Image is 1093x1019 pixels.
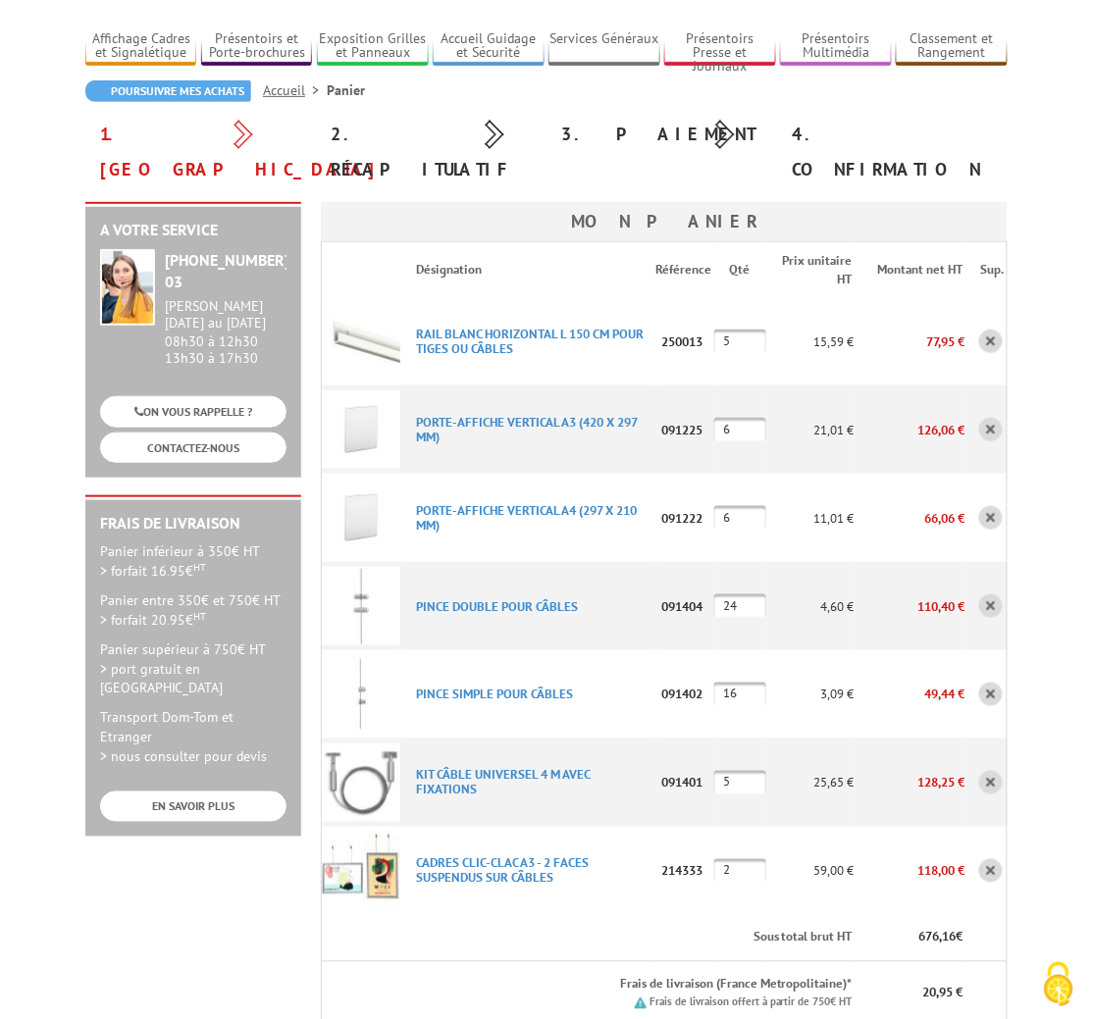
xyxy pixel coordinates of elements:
[322,655,400,734] img: PINCE SIMPLE POUR CâBLES
[870,929,963,947] p: €
[165,250,289,292] strong: [PHONE_NUMBER] 03
[400,915,855,961] th: Sous total brut HT
[780,30,891,63] a: Présentoirs Multimédia
[433,30,544,63] a: Accueil Guidage et Sécurité
[766,854,855,889] p: 59,00 €
[100,639,286,698] p: Panier supérieur à 750€ HT
[714,242,766,298] th: Qté
[100,541,286,581] p: Panier inférieur à 350€ HT
[100,660,223,697] span: > port gratuit en [GEOGRAPHIC_DATA]
[100,611,206,629] span: > forfait 20.95€
[766,325,855,359] p: 15,59 €
[1034,960,1083,1009] img: Cookies (fenêtre modale)
[100,562,206,580] span: > forfait 16.95€
[100,791,286,822] a: EN SAVOIR PLUS
[327,80,365,100] li: Panier
[85,80,251,102] a: Poursuivre mes achats
[656,766,714,800] p: 091401
[656,678,714,712] p: 091402
[546,117,777,152] div: 3. Paiement
[656,261,712,280] p: Référence
[766,501,855,535] p: 11,01 €
[165,298,286,331] div: [PERSON_NAME][DATE] au [DATE]
[664,30,775,63] a: Présentoirs Presse et Journaux
[416,502,637,534] a: PORTE-AFFICHE VERTICAL A4 (297 X 210 MM)
[322,302,400,381] img: RAIL BLANC HORIZONTAL L 150 CM POUR TIGES OU CâBLES
[656,325,714,359] p: 250013
[656,413,714,447] p: 091225
[100,396,286,427] a: ON VOUS RAPPELLE ?
[923,985,963,1001] span: 20,95 €
[855,501,965,535] p: 66,06 €
[193,560,206,574] sup: HT
[322,479,400,557] img: PORTE-AFFICHE VERTICAL A4 (297 X 210 MM)
[322,743,400,822] img: KIT CâBLE UNIVERSEL 4 M AVEC FIXATIONS
[965,242,1008,298] th: Sup.
[870,261,963,280] p: Montant net HT
[201,30,312,63] a: Présentoirs et Porte-brochures
[322,390,400,469] img: PORTE-AFFICHE VERTICAL A3 (420 X 297 MM)
[766,766,855,800] p: 25,65 €
[635,997,647,1009] img: picto.png
[766,589,855,624] p: 4,60 €
[416,326,644,357] a: RAIL BLANC HORIZONTAL L 150 CM POUR TIGES OU CâBLES
[656,589,714,624] p: 091404
[85,30,196,63] a: Affichage Cadres et Signalétique
[100,249,155,326] img: widget-service.jpg
[766,678,855,712] p: 3,09 €
[316,117,546,187] div: 2. Récapitulatif
[100,515,286,533] h2: Frais de Livraison
[416,767,590,798] a: KIT CâBLE UNIVERSEL 4 M AVEC FIXATIONS
[656,854,714,889] p: 214333
[317,30,428,63] a: Exposition Grilles et Panneaux
[321,202,1008,241] h3: Mon panier
[100,708,286,767] p: Transport Dom-Tom et Etranger
[322,567,400,645] img: PINCE DOUBLE POUR CâBLES
[782,252,853,288] p: Prix unitaire HT
[263,81,327,99] a: Accueil
[650,995,853,1009] small: Frais de livraison offert à partir de 750€ HT
[777,117,1008,187] div: 4. Confirmation
[416,598,578,615] a: PINCE DOUBLE POUR CâBLES
[100,433,286,463] a: CONTACTEZ-NOUS
[855,413,965,447] p: 126,06 €
[855,766,965,800] p: 128,25 €
[100,222,286,239] h2: A votre service
[855,589,965,624] p: 110,40 €
[855,854,965,889] p: 118,00 €
[193,609,206,623] sup: HT
[416,414,637,445] a: PORTE-AFFICHE VERTICAL A3 (420 X 297 MM)
[100,748,267,766] span: > nous consulter pour devis
[165,298,286,366] div: 08h30 à 12h30 13h30 à 17h30
[100,590,286,630] p: Panier entre 350€ et 750€ HT
[416,687,573,703] a: PINCE SIMPLE POUR CâBLES
[656,501,714,535] p: 091222
[548,30,659,63] a: Services Généraux
[400,242,656,298] th: Désignation
[416,976,853,994] p: Frais de livraison (France Metropolitaine)*
[766,413,855,447] p: 21,01 €
[322,832,400,910] img: CADRES CLIC-CLAC A3 - 2 FACES SUSPENDUS SUR CâBLES
[85,117,316,187] div: 1. [GEOGRAPHIC_DATA]
[1024,952,1093,1019] button: Cookies (fenêtre modale)
[919,929,957,945] span: 676,16
[896,30,1007,63] a: Classement et Rangement
[855,325,965,359] p: 77,95 €
[855,678,965,712] p: 49,44 €
[416,855,589,887] a: CADRES CLIC-CLAC A3 - 2 FACES SUSPENDUS SUR CâBLES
